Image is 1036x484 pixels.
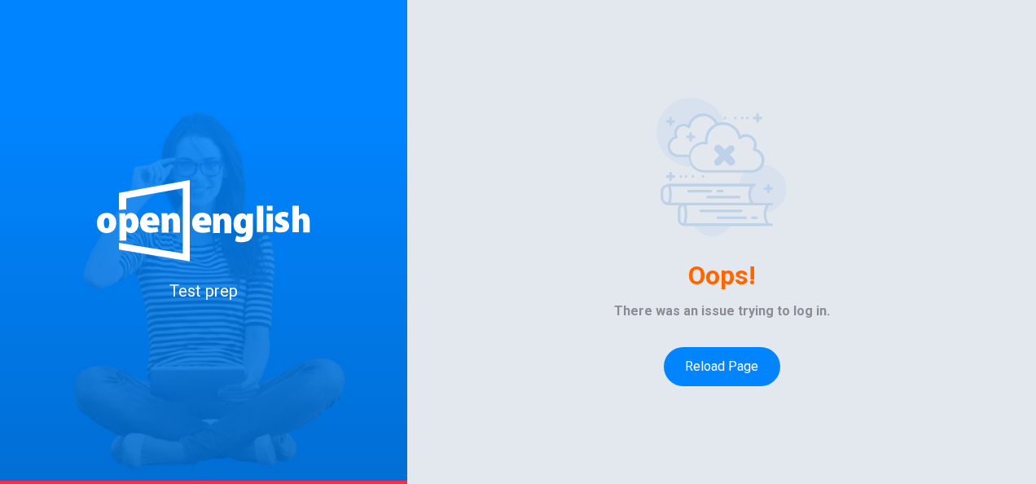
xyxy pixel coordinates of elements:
[688,262,756,288] h4: Oops!
[656,98,787,236] img: Empty
[664,347,780,386] button: Reload page
[169,281,238,301] span: Test prep
[96,180,311,262] img: logo
[614,301,830,321] span: There was an issue trying to log in.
